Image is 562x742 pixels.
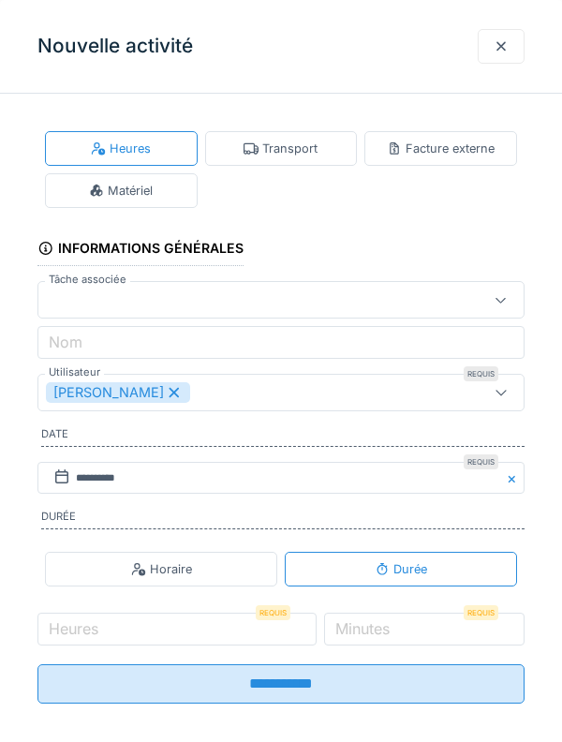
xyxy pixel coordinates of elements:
div: Requis [256,605,290,620]
div: Transport [244,140,318,157]
div: Matériel [89,182,153,200]
div: Requis [464,454,498,469]
div: Horaire [131,560,192,578]
label: Durée [41,509,525,529]
div: Durée [375,560,427,578]
button: Close [504,462,525,495]
label: Minutes [332,617,393,640]
div: Requis [464,366,498,381]
div: [PERSON_NAME] [46,382,190,403]
label: Tâche associée [45,272,130,288]
label: Heures [45,617,102,640]
div: Informations générales [37,234,244,266]
label: Nom [45,331,86,353]
label: Utilisateur [45,364,104,380]
h3: Nouvelle activité [37,35,193,58]
div: Facture externe [387,140,495,157]
div: Heures [91,140,151,157]
div: Requis [464,605,498,620]
label: Date [41,426,525,447]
